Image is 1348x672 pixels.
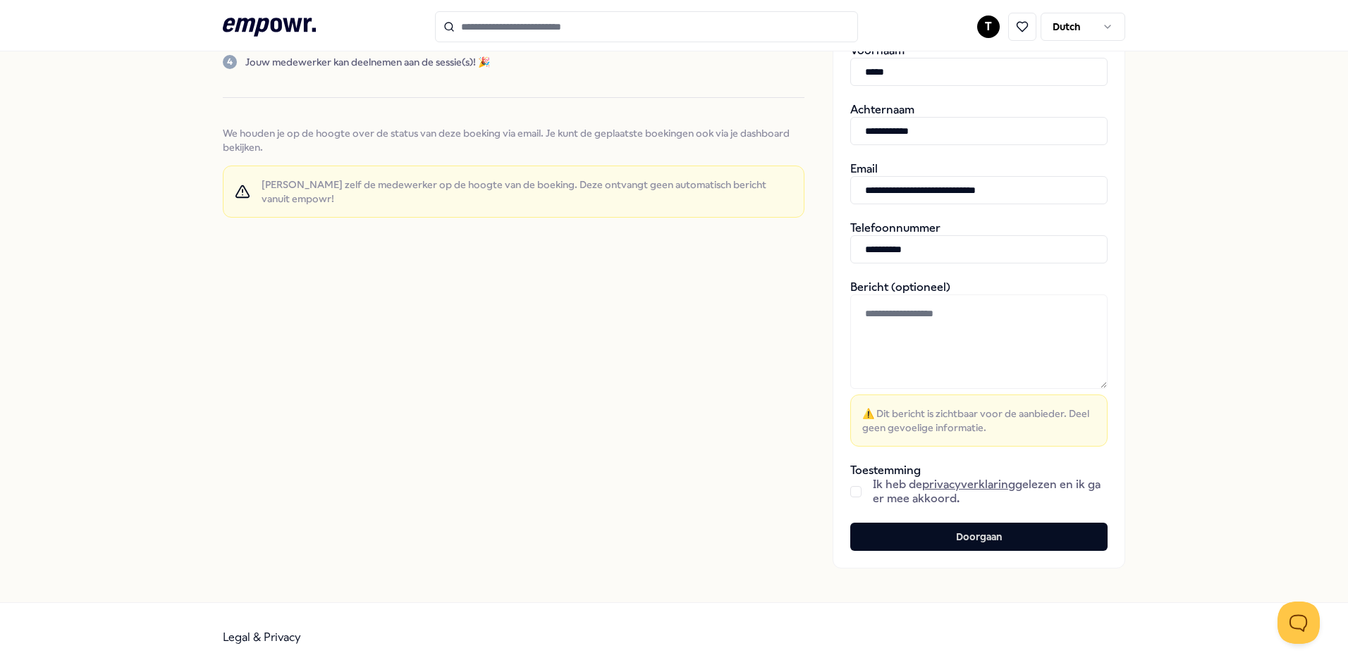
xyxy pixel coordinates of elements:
[922,478,1015,491] a: privacyverklaring
[245,55,490,69] p: Jouw medewerker kan deelnemen aan de sessie(s)! 🎉
[850,44,1108,86] div: Voornaam
[850,221,1108,263] div: Telefoonnummer
[223,630,301,644] a: Legal & Privacy
[850,280,1108,447] div: Bericht (optioneel)
[262,178,792,206] span: [PERSON_NAME] zelf de medewerker op de hoogte van de boeking. Deze ontvangt geen automatisch beri...
[1277,602,1320,644] iframe: Help Scout Beacon - Open
[977,15,1000,38] button: T
[862,406,1096,435] span: ⚠️ Dit bericht is zichtbaar voor de aanbieder. Deel geen gevoelige informatie.
[850,523,1108,551] button: Doorgaan
[850,162,1108,204] div: Email
[873,478,1108,506] span: Ik heb de gelezen en ik ga er mee akkoord.
[850,103,1108,145] div: Achternaam
[850,463,1108,506] div: Toestemming
[223,126,804,154] span: We houden je op de hoogte over de status van deze boeking via email. Je kunt de geplaatste boekin...
[223,55,237,69] div: 4
[435,11,858,42] input: Search for products, categories or subcategories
